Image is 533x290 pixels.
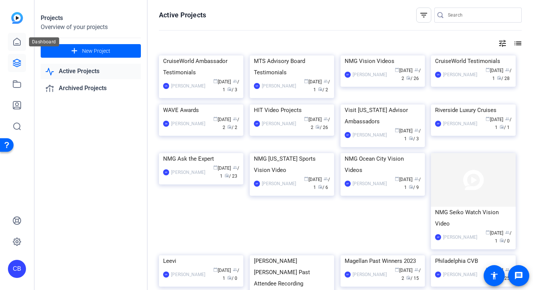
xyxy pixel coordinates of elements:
span: group [505,117,510,121]
a: Active Projects [41,64,141,79]
span: radio [318,87,322,91]
span: / 1 [495,117,512,130]
span: group [414,68,419,72]
span: group [233,165,237,170]
div: WAVE Awards [163,104,239,116]
div: Visit [US_STATE] Advisor Ambassadors [345,104,421,127]
span: [DATE] [304,79,322,84]
span: radio [227,275,232,280]
mat-icon: accessibility [490,271,499,280]
span: [DATE] [304,117,322,122]
div: Leevi [163,255,239,267]
div: [PERSON_NAME] [171,120,205,127]
div: AP [345,132,351,138]
span: / 28 [497,76,510,81]
a: Archived Projects [41,81,141,96]
span: [DATE] [213,166,231,171]
div: [PERSON_NAME] [262,180,296,187]
div: Dashboard [29,37,59,46]
span: group [505,230,510,235]
mat-icon: filter_list [419,11,428,20]
span: calendar_today [304,79,308,83]
div: NMG [US_STATE] Sports Vision Video [254,153,330,176]
div: AP [345,272,351,278]
div: AP [254,181,260,187]
span: [DATE] [395,177,412,182]
span: calendar_today [213,267,218,272]
span: [DATE] [304,177,322,182]
div: HIT Video Projects [254,104,330,116]
div: [PERSON_NAME] [353,271,387,278]
span: calendar_today [486,230,490,235]
span: radio [409,184,413,189]
span: / 1 [495,230,512,244]
div: JM [163,121,169,127]
span: / 0 [499,238,510,244]
span: / 15 [406,276,419,281]
span: [DATE] [213,79,231,84]
div: CB [8,260,26,278]
span: group [233,267,237,272]
span: radio [406,75,411,80]
h1: Active Projects [159,11,206,20]
span: radio [499,124,504,129]
span: [DATE] [486,117,503,122]
mat-icon: message [514,271,523,280]
div: Riverside Luxury Cruises [435,104,511,116]
div: Overview of your projects [41,23,141,32]
span: [DATE] [486,68,503,73]
span: radio [499,238,504,242]
span: / 2 [311,117,330,130]
div: CruiseWorld Ambassador Testimonials [163,55,239,78]
span: New Project [82,47,110,55]
span: / 26 [315,125,328,130]
div: [PERSON_NAME] [262,82,296,90]
span: calendar_today [213,79,218,83]
span: radio [315,124,320,129]
span: group [324,79,328,83]
div: AP [254,121,260,127]
mat-icon: add [70,46,79,56]
div: NMG Vision Videos [345,55,421,67]
span: group [505,68,510,72]
span: group [414,128,419,132]
span: [DATE] [213,117,231,122]
span: / 23 [225,173,237,179]
div: [PERSON_NAME] [PERSON_NAME] Past Attendee Recording [254,255,330,289]
span: [DATE] [486,230,503,236]
div: VH [163,272,169,278]
span: calendar_today [304,117,308,121]
span: / 2 [223,117,239,130]
div: [PERSON_NAME] [171,82,205,90]
div: [PERSON_NAME] [353,131,387,139]
span: group [414,267,419,272]
img: blue-gradient.svg [11,12,23,24]
div: [PERSON_NAME] [262,120,296,127]
span: group [233,79,237,83]
div: Philadelphia CVB [435,255,511,267]
span: radio [318,184,322,189]
div: VH [163,83,169,89]
span: / 1 [404,128,421,141]
span: calendar_today [395,176,399,181]
input: Search [448,11,516,20]
div: [PERSON_NAME] [443,271,477,278]
span: [DATE] [213,268,231,273]
span: radio [225,173,229,178]
div: VH [254,83,260,89]
span: / 2 [227,125,237,130]
div: [PERSON_NAME] [443,120,477,127]
span: / 3 [409,136,419,141]
div: AP [163,169,169,175]
mat-icon: tune [498,39,507,48]
span: group [324,117,328,121]
div: VH [435,72,441,78]
span: [DATE] [395,68,412,73]
span: / 2 [318,87,328,92]
span: radio [227,87,232,91]
div: NMG Ask the Expert [163,153,239,164]
span: calendar_today [213,117,218,121]
div: NMG Seiko Watch Vision Video [435,207,511,229]
span: calendar_today [395,267,399,272]
div: [PERSON_NAME] [353,71,387,78]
